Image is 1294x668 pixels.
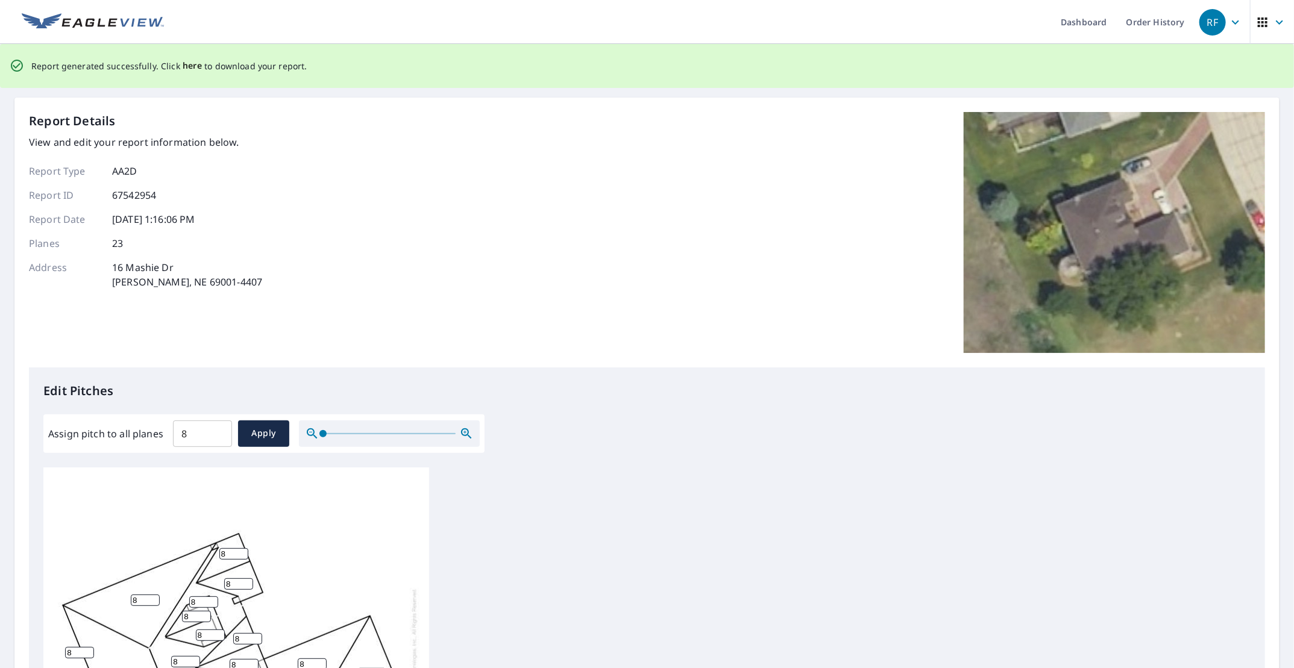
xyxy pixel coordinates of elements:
div: RF [1199,9,1226,36]
p: Report ID [29,188,101,202]
p: Report Details [29,112,116,130]
p: Edit Pitches [43,382,1251,400]
button: here [183,58,203,73]
p: Report generated successfully. Click to download your report. [31,58,307,73]
p: View and edit your report information below. [29,135,262,149]
p: 67542954 [112,188,156,202]
button: Apply [238,420,289,447]
p: Planes [29,236,101,251]
input: 00.0 [173,417,232,451]
p: Address [29,260,101,289]
p: Report Date [29,212,101,226]
p: [DATE] 1:16:06 PM [112,212,195,226]
p: 16 Mashie Dr [PERSON_NAME], NE 69001-4407 [112,260,262,289]
span: Apply [248,426,280,441]
img: Top image [964,112,1265,353]
p: 23 [112,236,123,251]
p: AA2D [112,164,137,178]
img: EV Logo [22,13,164,31]
p: Report Type [29,164,101,178]
label: Assign pitch to all planes [48,426,163,441]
